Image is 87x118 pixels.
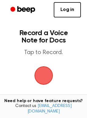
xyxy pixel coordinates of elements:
[54,2,81,17] a: Log in
[4,104,83,114] span: Contact us
[34,66,53,85] img: Beep Logo
[6,4,41,16] a: Beep
[11,29,76,44] h1: Record a Voice Note for Docs
[11,49,76,57] p: Tap to Record.
[27,104,72,114] a: [EMAIL_ADDRESS][DOMAIN_NAME]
